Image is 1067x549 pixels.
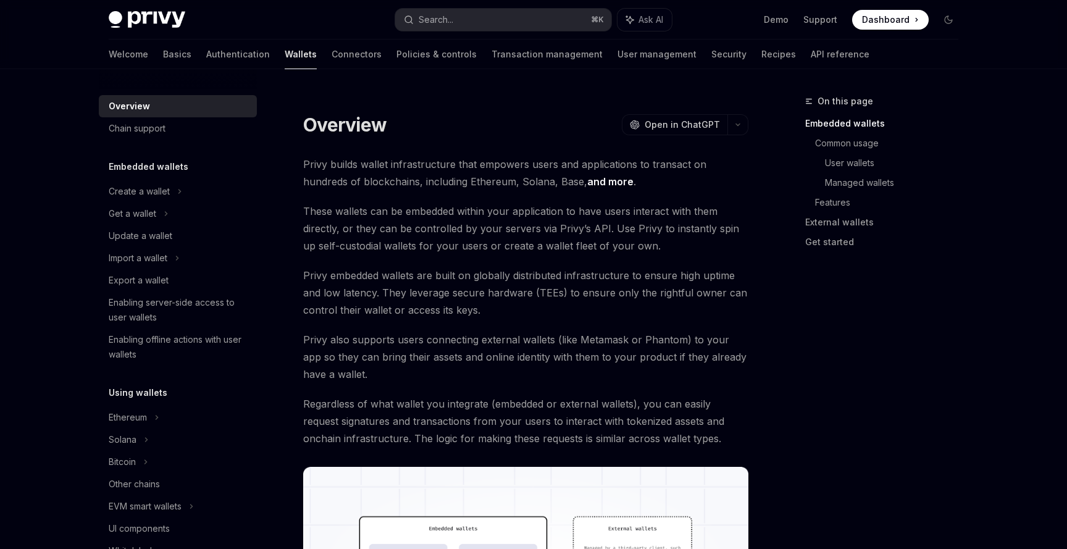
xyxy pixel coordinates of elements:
[99,95,257,117] a: Overview
[303,114,387,136] h1: Overview
[109,40,148,69] a: Welcome
[99,117,257,140] a: Chain support
[395,9,611,31] button: Search...⌘K
[303,203,748,254] span: These wallets can be embedded within your application to have users interact with them directly, ...
[99,473,257,495] a: Other chains
[303,395,748,447] span: Regardless of what wallet you integrate (embedded or external wallets), you can easily request si...
[332,40,382,69] a: Connectors
[109,432,136,447] div: Solana
[419,12,453,27] div: Search...
[163,40,191,69] a: Basics
[617,9,672,31] button: Ask AI
[805,212,968,232] a: External wallets
[492,40,603,69] a: Transaction management
[303,267,748,319] span: Privy embedded wallets are built on globally distributed infrastructure to ensure high uptime and...
[591,15,604,25] span: ⌘ K
[109,385,167,400] h5: Using wallets
[617,40,697,69] a: User management
[622,114,727,135] button: Open in ChatGPT
[109,228,172,243] div: Update a wallet
[206,40,270,69] a: Authentication
[99,291,257,329] a: Enabling server-side access to user wallets
[939,10,958,30] button: Toggle dark mode
[109,273,169,288] div: Export a wallet
[764,14,789,26] a: Demo
[109,499,182,514] div: EVM smart wallets
[805,232,968,252] a: Get started
[761,40,796,69] a: Recipes
[109,455,136,469] div: Bitcoin
[109,184,170,199] div: Create a wallet
[811,40,869,69] a: API reference
[825,153,968,173] a: User wallets
[109,521,170,536] div: UI components
[109,251,167,266] div: Import a wallet
[109,99,150,114] div: Overview
[862,14,910,26] span: Dashboard
[818,94,873,109] span: On this page
[285,40,317,69] a: Wallets
[99,269,257,291] a: Export a wallet
[711,40,747,69] a: Security
[303,331,748,383] span: Privy also supports users connecting external wallets (like Metamask or Phantom) to your app so t...
[852,10,929,30] a: Dashboard
[803,14,837,26] a: Support
[805,114,968,133] a: Embedded wallets
[815,133,968,153] a: Common usage
[99,225,257,247] a: Update a wallet
[587,175,634,188] a: and more
[109,295,249,325] div: Enabling server-side access to user wallets
[109,11,185,28] img: dark logo
[825,173,968,193] a: Managed wallets
[303,156,748,190] span: Privy builds wallet infrastructure that empowers users and applications to transact on hundreds o...
[109,206,156,221] div: Get a wallet
[815,193,968,212] a: Features
[109,121,165,136] div: Chain support
[645,119,720,131] span: Open in ChatGPT
[99,518,257,540] a: UI components
[99,329,257,366] a: Enabling offline actions with user wallets
[109,410,147,425] div: Ethereum
[109,159,188,174] h5: Embedded wallets
[638,14,663,26] span: Ask AI
[109,332,249,362] div: Enabling offline actions with user wallets
[109,477,160,492] div: Other chains
[396,40,477,69] a: Policies & controls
